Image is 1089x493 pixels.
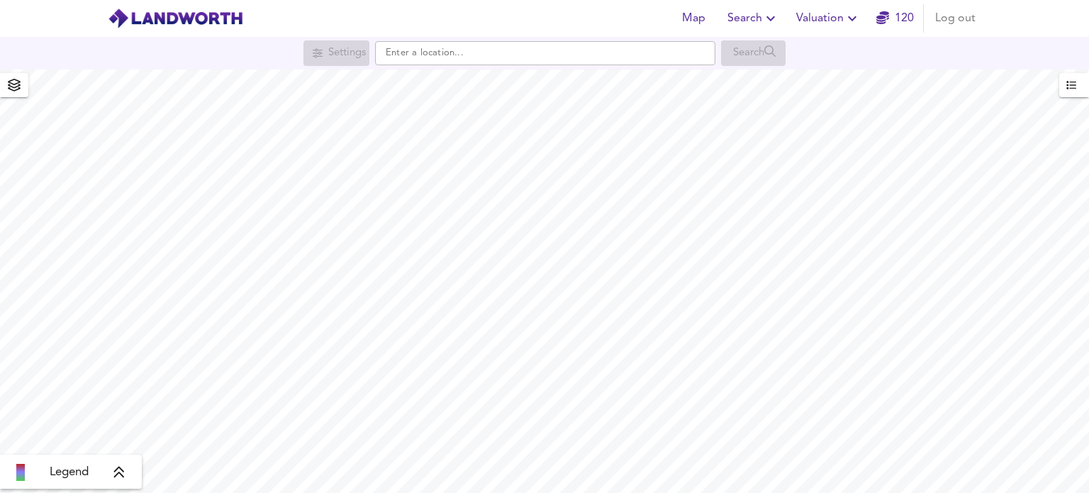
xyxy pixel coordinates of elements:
[50,464,89,481] span: Legend
[876,9,914,28] a: 120
[303,40,369,66] div: Search for a location first or explore the map
[721,40,786,66] div: Search for a location first or explore the map
[722,4,785,33] button: Search
[872,4,917,33] button: 120
[935,9,976,28] span: Log out
[929,4,981,33] button: Log out
[796,9,861,28] span: Valuation
[676,9,710,28] span: Map
[727,9,779,28] span: Search
[375,41,715,65] input: Enter a location...
[791,4,866,33] button: Valuation
[108,8,243,29] img: logo
[671,4,716,33] button: Map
